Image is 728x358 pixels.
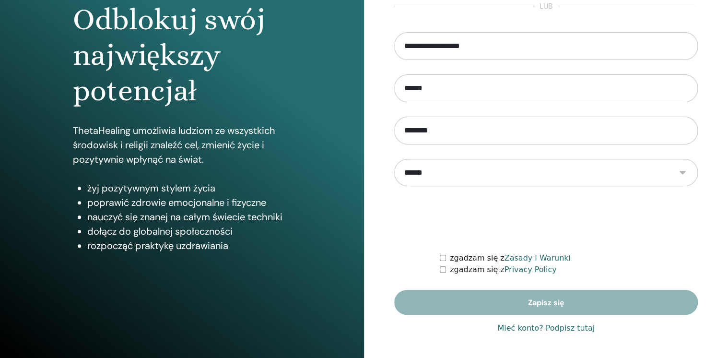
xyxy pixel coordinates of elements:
[473,201,619,238] iframe: reCAPTCHA
[73,123,292,167] p: ThetaHealing umożliwia ludziom ze wszystkich środowisk i religii znaleźć cel, zmienić życie i poz...
[87,239,292,253] li: rozpocząć praktykę uzdrawiania
[450,252,571,264] label: zgadzam się z
[450,264,557,275] label: zgadzam się z
[497,322,595,334] a: Mieć konto? Podpisz tutaj
[87,195,292,210] li: poprawić zdrowie emocjonalne i fizyczne
[87,210,292,224] li: nauczyć się znanej na całym świecie techniki
[535,0,558,12] span: lub
[87,181,292,195] li: żyj pozytywnym stylem życia
[504,253,570,263] a: Zasady i Warunki
[73,2,292,109] h1: Odblokuj swój największy potencjał
[504,265,556,274] a: Privacy Policy
[87,224,292,239] li: dołącz do globalnej społeczności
